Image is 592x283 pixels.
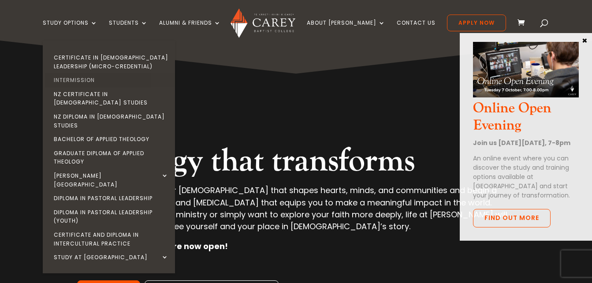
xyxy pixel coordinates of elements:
h2: Theology that transforms [77,142,515,184]
a: Study at [GEOGRAPHIC_DATA] [45,250,177,264]
button: Close [580,36,589,44]
a: Study Options [43,20,97,41]
a: Certificate and Diploma in Intercultural Practice [45,228,177,250]
img: Carey Baptist College [231,8,295,38]
a: Bachelor of Applied Theology [45,132,177,146]
strong: Join us [DATE][DATE], 7-8pm [473,138,570,147]
a: Diploma in Pastoral Leadership [45,191,177,205]
a: Apply Now [447,15,506,31]
img: Online Open Evening Oct 2025 [473,42,579,97]
a: Find out more [473,209,551,227]
a: Alumni & Friends [159,20,221,41]
a: About [PERSON_NAME] [307,20,385,41]
p: An online event where you can discover the study and training options available at [GEOGRAPHIC_DA... [473,154,579,200]
h3: Online Open Evening [473,100,579,138]
a: Intermission [45,73,177,87]
a: NZ Diploma in [DEMOGRAPHIC_DATA] Studies [45,110,177,132]
a: Certificate in [DEMOGRAPHIC_DATA] Leadership (Micro-credential) [45,51,177,73]
a: NZ Certificate in [DEMOGRAPHIC_DATA] Studies [45,87,177,110]
a: [PERSON_NAME][GEOGRAPHIC_DATA] [45,169,177,191]
a: Contact Us [397,20,436,41]
a: Students [109,20,148,41]
a: Online Open Evening Oct 2025 [473,90,579,100]
a: Diploma in Pastoral Leadership (Youth) [45,205,177,228]
a: Graduate Diploma of Applied Theology [45,146,177,169]
p: We invite you to discover [DEMOGRAPHIC_DATA] that shapes hearts, minds, and communities and begin... [77,184,515,240]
